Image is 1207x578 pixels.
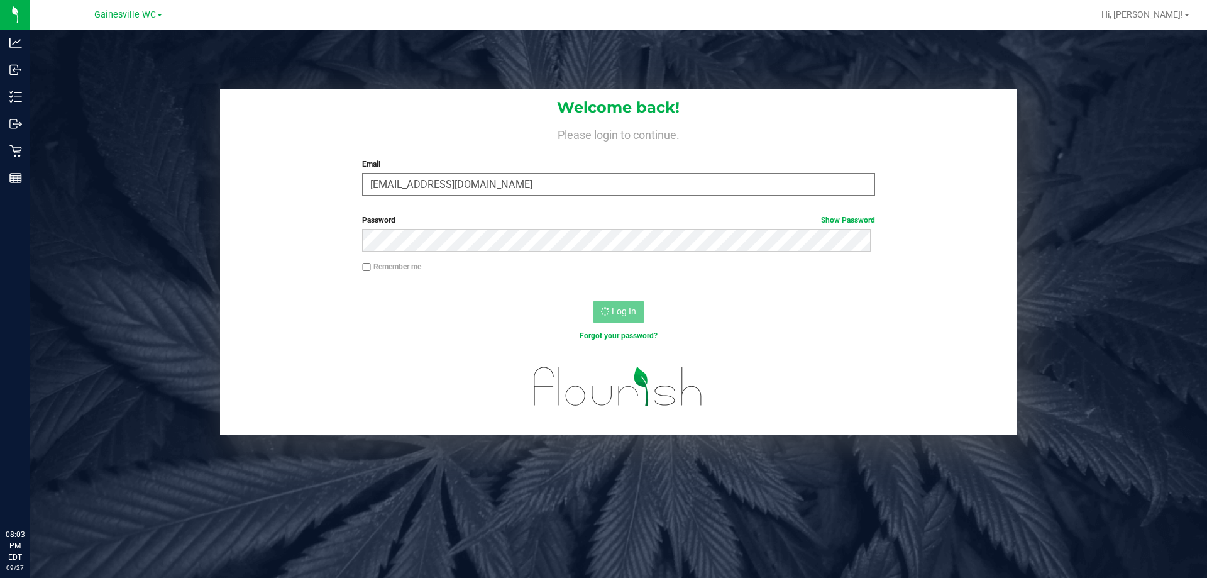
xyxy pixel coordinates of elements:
[593,301,644,323] button: Log In
[94,9,156,20] span: Gainesville WC
[612,306,636,316] span: Log In
[519,355,718,419] img: flourish_logo.svg
[580,331,658,340] a: Forgot your password?
[6,529,25,563] p: 08:03 PM EDT
[821,216,875,225] a: Show Password
[9,118,22,130] inline-svg: Outbound
[362,261,421,272] label: Remember me
[220,99,1017,116] h1: Welcome back!
[9,36,22,49] inline-svg: Analytics
[220,126,1017,141] h4: Please login to continue.
[362,263,371,272] input: Remember me
[6,563,25,572] p: 09/27
[362,216,395,225] span: Password
[1101,9,1183,19] span: Hi, [PERSON_NAME]!
[9,172,22,184] inline-svg: Reports
[362,158,874,170] label: Email
[9,145,22,157] inline-svg: Retail
[9,64,22,76] inline-svg: Inbound
[9,91,22,103] inline-svg: Inventory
